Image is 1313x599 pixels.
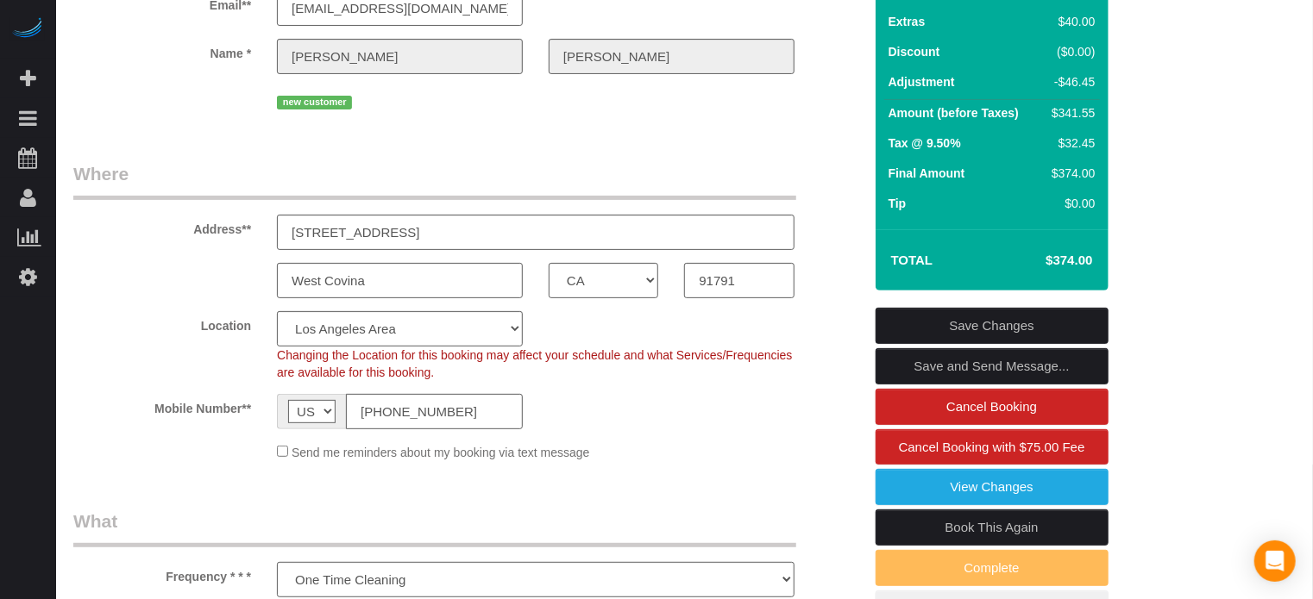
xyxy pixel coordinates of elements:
[1045,134,1095,152] div: $32.45
[889,104,1019,122] label: Amount (before Taxes)
[1045,104,1095,122] div: $341.55
[549,39,795,74] input: Last Name**
[876,348,1109,384] a: Save and Send Message...
[60,39,264,62] label: Name *
[1045,165,1095,182] div: $374.00
[73,509,796,547] legend: What
[876,308,1109,344] a: Save Changes
[60,394,264,417] label: Mobile Number**
[60,311,264,334] label: Location
[684,263,794,298] input: Zip Code**
[889,73,955,90] label: Adjustment
[889,165,965,182] label: Final Amount
[10,17,45,41] img: Automaid Logo
[1045,13,1095,30] div: $40.00
[899,440,1085,454] span: Cancel Booking with $75.00 Fee
[1045,195,1095,212] div: $0.00
[1045,43,1095,60] div: ($0.00)
[889,43,940,60] label: Discount
[1254,540,1296,582] div: Open Intercom Messenger
[60,562,264,585] label: Frequency * * *
[876,509,1109,546] a: Book This Again
[277,348,792,379] span: Changing the Location for this booking may affect your schedule and what Services/Frequencies are...
[876,429,1109,465] a: Cancel Booking with $75.00 Fee
[346,394,523,429] input: Mobile Number**
[891,253,933,267] strong: Total
[994,253,1092,268] h4: $374.00
[889,195,907,212] label: Tip
[292,446,590,459] span: Send me reminders about my booking via text message
[889,13,926,30] label: Extras
[277,39,523,74] input: First Name**
[889,134,961,152] label: Tax @ 9.50%
[73,161,796,200] legend: Where
[1045,73,1095,90] div: -$46.45
[876,389,1109,425] a: Cancel Booking
[277,96,352,109] span: new customer
[876,469,1109,505] a: View Changes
